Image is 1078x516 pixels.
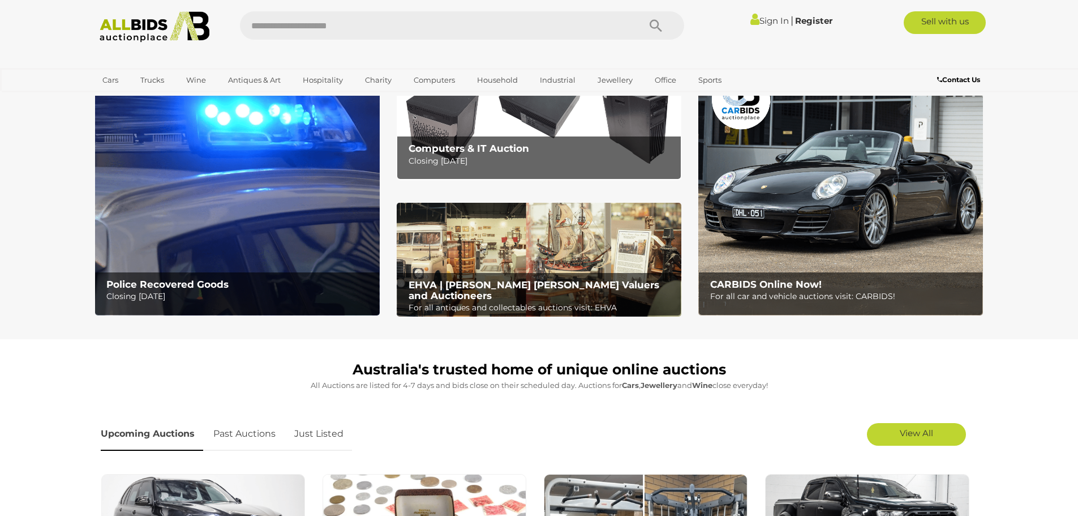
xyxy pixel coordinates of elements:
a: Sports [691,71,729,89]
a: Hospitality [295,71,350,89]
b: Contact Us [937,75,980,84]
img: Computers & IT Auction [397,66,681,180]
a: Sell with us [904,11,986,34]
img: CARBIDS Online Now! [698,66,983,315]
img: EHVA | Evans Hastings Valuers and Auctioneers [397,203,681,317]
a: Household [470,71,525,89]
a: CARBIDS Online Now! CARBIDS Online Now! For all car and vehicle auctions visit: CARBIDS! [698,66,983,315]
a: Computers & IT Auction Computers & IT Auction Closing [DATE] [397,66,681,180]
a: Jewellery [590,71,640,89]
a: Sign In [750,15,789,26]
img: Police Recovered Goods [95,66,380,315]
p: All Auctions are listed for 4-7 days and bids close on their scheduled day. Auctions for , and cl... [101,379,978,392]
a: EHVA | Evans Hastings Valuers and Auctioneers EHVA | [PERSON_NAME] [PERSON_NAME] Valuers and Auct... [397,203,681,317]
a: Computers [406,71,462,89]
a: Upcoming Auctions [101,417,203,451]
strong: Jewellery [641,381,677,390]
span: View All [900,428,933,438]
a: Register [795,15,832,26]
a: Past Auctions [205,417,284,451]
a: Office [647,71,684,89]
p: For all antiques and collectables auctions visit: EHVA [409,301,675,315]
span: | [791,14,793,27]
p: Closing [DATE] [409,154,675,168]
h1: Australia's trusted home of unique online auctions [101,362,978,378]
img: Allbids.com.au [93,11,216,42]
a: Contact Us [937,74,983,86]
button: Search [628,11,684,40]
p: Closing [DATE] [106,289,373,304]
a: Cars [95,71,126,89]
a: View All [867,423,966,446]
b: CARBIDS Online Now! [710,279,822,290]
a: [GEOGRAPHIC_DATA] [95,89,190,108]
p: For all car and vehicle auctions visit: CARBIDS! [710,289,977,304]
a: Trucks [133,71,171,89]
a: Antiques & Art [221,71,288,89]
a: Wine [179,71,213,89]
b: Computers & IT Auction [409,143,529,154]
b: Police Recovered Goods [106,279,229,290]
b: EHVA | [PERSON_NAME] [PERSON_NAME] Valuers and Auctioneers [409,279,659,301]
a: Industrial [532,71,583,89]
strong: Wine [692,381,712,390]
a: Police Recovered Goods Police Recovered Goods Closing [DATE] [95,66,380,315]
strong: Cars [622,381,639,390]
a: Just Listed [286,417,352,451]
a: Charity [358,71,399,89]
